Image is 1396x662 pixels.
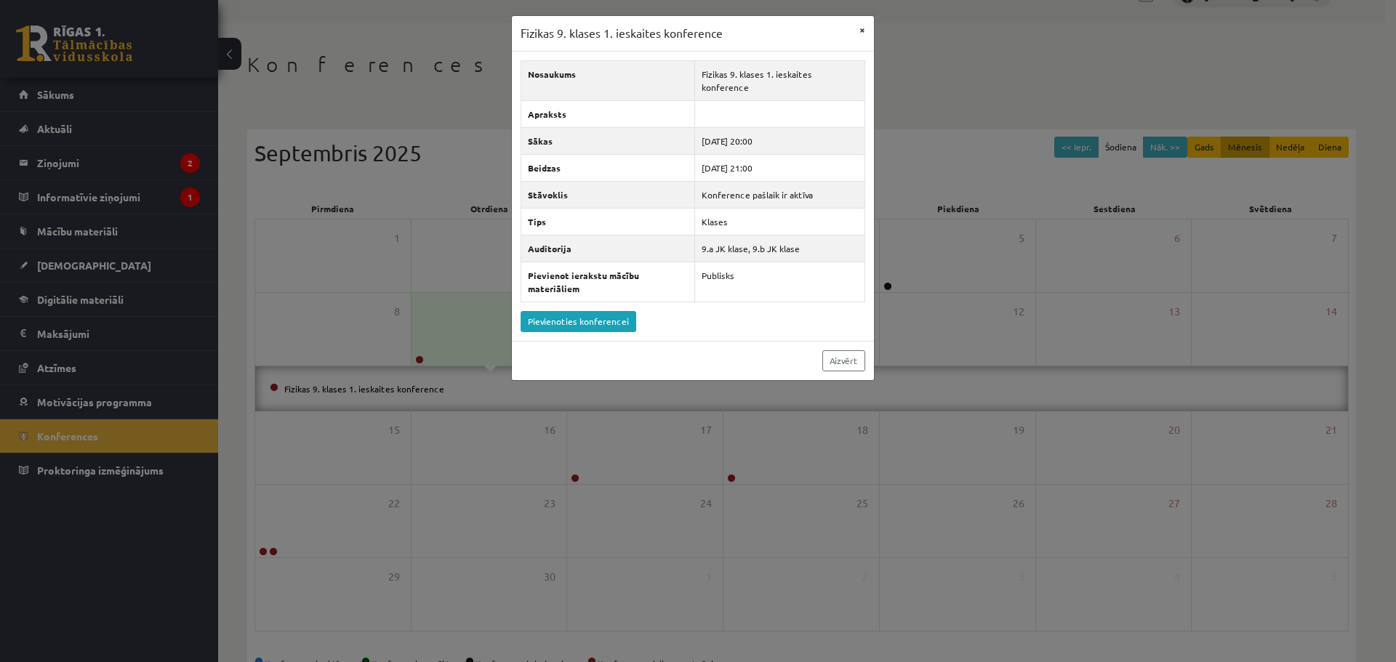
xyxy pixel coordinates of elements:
th: Sākas [521,127,695,154]
th: Pievienot ierakstu mācību materiāliem [521,262,695,302]
button: × [851,16,874,44]
th: Stāvoklis [521,181,695,208]
td: 9.a JK klase, 9.b JK klase [695,235,865,262]
a: Aizvērt [822,350,865,371]
th: Beidzas [521,154,695,181]
td: Konference pašlaik ir aktīva [695,181,865,208]
th: Auditorija [521,235,695,262]
td: Publisks [695,262,865,302]
a: Pievienoties konferencei [521,311,636,332]
td: Klases [695,208,865,235]
th: Apraksts [521,100,695,127]
th: Tips [521,208,695,235]
td: [DATE] 20:00 [695,127,865,154]
td: [DATE] 21:00 [695,154,865,181]
th: Nosaukums [521,60,695,100]
h3: Fizikas 9. klases 1. ieskaites konference [521,25,723,42]
td: Fizikas 9. klases 1. ieskaites konference [695,60,865,100]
